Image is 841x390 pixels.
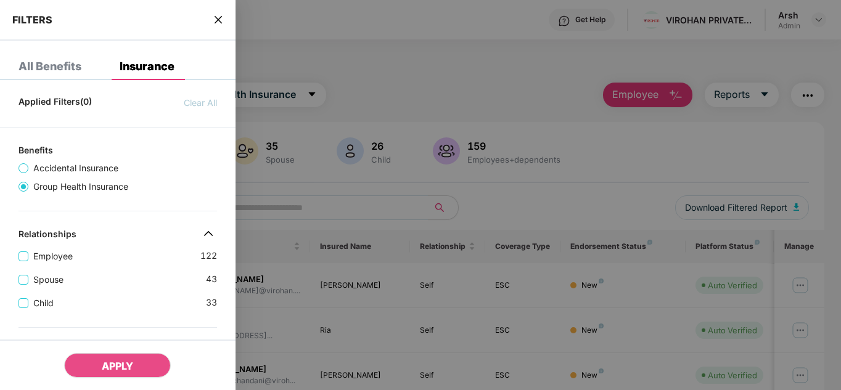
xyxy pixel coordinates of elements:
span: Child [28,296,59,310]
span: FILTERS [12,14,52,26]
div: All Benefits [18,60,81,73]
span: 43 [206,272,217,286]
span: Accidental Insurance [28,161,123,175]
span: 122 [200,249,217,263]
span: close [213,14,223,26]
span: Spouse [28,273,68,286]
img: svg+xml;base64,PHN2ZyB4bWxucz0iaHR0cDovL3d3dy53My5vcmcvMjAwMC9zdmciIHdpZHRoPSIzMiIgaGVpZ2h0PSIzMi... [199,224,218,243]
span: APPLY [102,360,133,372]
span: Applied Filters(0) [18,96,92,110]
span: Group Health Insurance [28,180,133,193]
button: APPLY [64,353,171,378]
span: Employee [28,250,78,263]
div: Insurance [120,60,174,73]
span: Clear All [184,96,217,110]
span: 33 [206,296,217,310]
div: Relationships [18,229,76,243]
